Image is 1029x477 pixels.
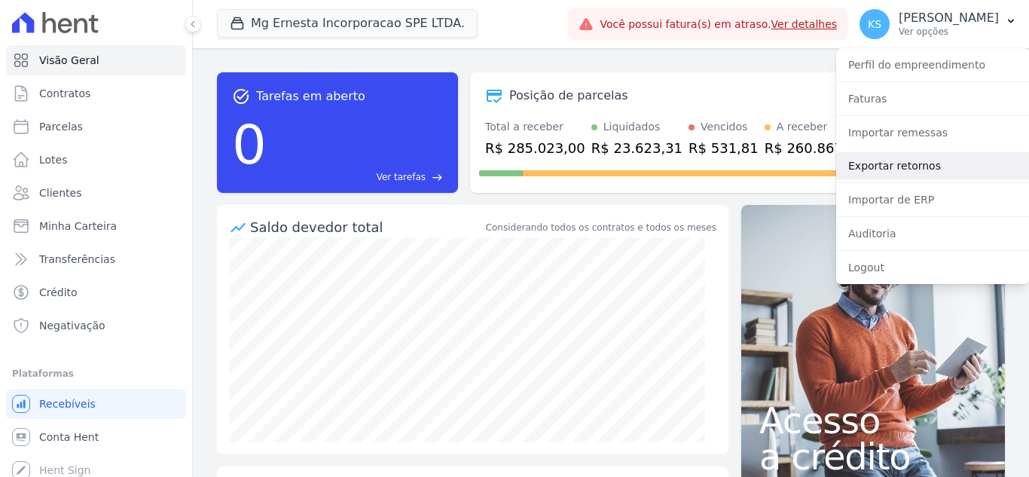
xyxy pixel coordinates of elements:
[689,138,759,158] div: R$ 531,81
[701,119,747,135] div: Vencidos
[836,220,1029,247] a: Auditoria
[39,396,96,411] span: Recebíveis
[39,252,115,267] span: Transferências
[39,152,68,167] span: Lotes
[836,85,1029,112] a: Faturas
[39,285,78,300] span: Crédito
[39,318,105,333] span: Negativação
[6,310,186,341] a: Negativação
[836,254,1029,281] a: Logout
[836,119,1029,146] a: Importar remessas
[6,277,186,307] a: Crédito
[836,51,1029,78] a: Perfil do empreendimento
[847,3,1029,45] button: KS [PERSON_NAME] Ver opções
[12,365,180,383] div: Plataformas
[256,87,365,105] span: Tarefas em aberto
[486,221,716,234] div: Considerando todos os contratos e todos os meses
[6,45,186,75] a: Visão Geral
[6,244,186,274] a: Transferências
[39,219,117,234] span: Minha Carteira
[759,402,987,439] span: Acesso
[899,26,999,38] p: Ver opções
[771,18,838,30] a: Ver detalhes
[39,86,90,101] span: Contratos
[600,17,837,32] span: Você possui fatura(s) em atraso.
[836,186,1029,213] a: Importar de ERP
[6,178,186,208] a: Clientes
[591,138,682,158] div: R$ 23.623,31
[232,87,250,105] span: task_alt
[250,217,483,237] div: Saldo devedor total
[39,185,81,200] span: Clientes
[39,53,99,68] span: Visão Geral
[39,430,99,445] span: Conta Hent
[232,105,267,184] div: 0
[432,172,443,183] span: east
[899,11,999,26] p: [PERSON_NAME]
[868,19,881,29] span: KS
[485,119,585,135] div: Total a receber
[217,9,478,38] button: Mg Ernesta Incorporacao SPE LTDA.
[6,145,186,175] a: Lotes
[836,152,1029,179] a: Exportar retornos
[6,389,186,419] a: Recebíveis
[485,138,585,158] div: R$ 285.023,00
[603,119,661,135] div: Liquidados
[39,119,83,134] span: Parcelas
[273,170,443,184] a: Ver tarefas east
[6,112,186,142] a: Parcelas
[509,87,628,105] div: Posição de parcelas
[759,439,987,475] span: a crédito
[377,170,426,184] span: Ver tarefas
[765,138,865,158] div: R$ 260.867,88
[6,78,186,109] a: Contratos
[777,119,828,135] div: A receber
[6,211,186,241] a: Minha Carteira
[6,422,186,452] a: Conta Hent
